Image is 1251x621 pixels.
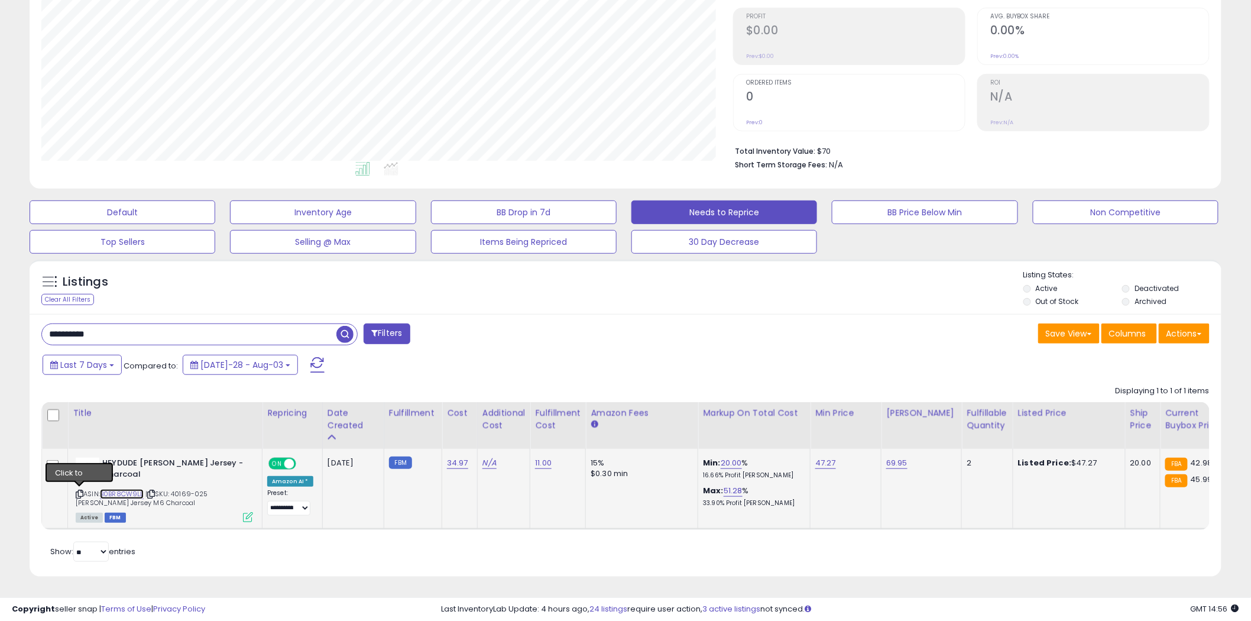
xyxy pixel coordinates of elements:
[1135,296,1166,306] label: Archived
[703,458,801,480] div: %
[746,80,965,86] span: Ordered Items
[591,419,598,430] small: Amazon Fees.
[482,407,526,432] div: Additional Cost
[886,457,908,469] a: 69.95
[76,489,208,507] span: | SKU: 40169-025 [PERSON_NAME] Jersey M6 Charcoal
[1191,603,1239,614] span: 2025-08-11 14:56 GMT
[102,458,246,483] b: HEYDUDE [PERSON_NAME] Jersey - Charcoal
[735,160,827,170] b: Short Term Storage Fees:
[267,407,317,419] div: Repricing
[294,459,313,469] span: OFF
[12,603,55,614] strong: Copyright
[746,119,763,126] small: Prev: 0
[631,230,817,254] button: 30 Day Decrease
[76,513,103,523] span: All listings currently available for purchase on Amazon
[735,143,1201,157] li: $70
[967,407,1007,432] div: Fulfillable Quantity
[43,355,122,375] button: Last 7 Days
[12,604,205,615] div: seller snap | |
[100,489,144,499] a: B0BR8CW9LL
[1130,458,1152,468] div: 20.00
[1165,458,1187,471] small: FBA
[735,146,815,156] b: Total Inventory Value:
[703,471,801,480] p: 16.66% Profit [PERSON_NAME]
[829,159,843,170] span: N/A
[389,457,412,469] small: FBM
[1109,328,1146,339] span: Columns
[703,499,801,507] p: 33.90% Profit [PERSON_NAME]
[1191,474,1213,485] span: 45.99
[746,90,965,106] h2: 0
[703,407,805,419] div: Markup on Total Cost
[230,230,416,254] button: Selling @ Max
[990,53,1019,60] small: Prev: 0.00%
[967,458,1003,468] div: 2
[590,603,628,614] a: 24 listings
[591,407,693,419] div: Amazon Fees
[1165,474,1187,487] small: FBA
[30,200,215,224] button: Default
[703,485,724,496] b: Max:
[1033,200,1218,224] button: Non Competitive
[703,486,801,507] div: %
[328,458,375,468] div: [DATE]
[886,407,957,419] div: [PERSON_NAME]
[746,24,965,40] h2: $0.00
[990,24,1209,40] h2: 0.00%
[990,80,1209,86] span: ROI
[746,14,965,20] span: Profit
[703,603,761,614] a: 3 active listings
[1165,407,1226,432] div: Current Buybox Price
[73,407,257,419] div: Title
[1018,407,1120,419] div: Listed Price
[631,200,817,224] button: Needs to Reprice
[591,468,689,479] div: $0.30 min
[832,200,1017,224] button: BB Price Below Min
[76,458,99,481] img: 41dqgw8yDxL._SL40_.jpg
[698,402,811,449] th: The percentage added to the cost of goods (COGS) that forms the calculator for Min & Max prices.
[535,457,552,469] a: 11.00
[364,324,410,344] button: Filters
[990,90,1209,106] h2: N/A
[447,457,468,469] a: 34.97
[63,274,108,290] h5: Listings
[482,457,497,469] a: N/A
[41,294,94,305] div: Clear All Filters
[1101,324,1157,344] button: Columns
[101,603,151,614] a: Terms of Use
[267,489,313,516] div: Preset:
[60,359,107,371] span: Last 7 Days
[1018,457,1072,468] b: Listed Price:
[591,458,689,468] div: 15%
[1023,270,1221,281] p: Listing States:
[703,457,721,468] b: Min:
[105,513,126,523] span: FBM
[1130,407,1156,432] div: Ship Price
[431,200,617,224] button: BB Drop in 7d
[389,407,437,419] div: Fulfillment
[1116,386,1210,397] div: Displaying 1 to 1 of 1 items
[328,407,379,432] div: Date Created
[535,407,581,432] div: Fulfillment Cost
[270,459,284,469] span: ON
[267,476,313,487] div: Amazon AI *
[153,603,205,614] a: Privacy Policy
[815,457,836,469] a: 47.27
[721,457,742,469] a: 20.00
[1036,283,1058,293] label: Active
[124,360,178,371] span: Compared to:
[50,546,135,557] span: Show: entries
[1159,324,1210,344] button: Actions
[1038,324,1100,344] button: Save View
[200,359,283,371] span: [DATE]-28 - Aug-03
[1036,296,1079,306] label: Out of Stock
[990,119,1013,126] small: Prev: N/A
[442,604,1239,615] div: Last InventoryLab Update: 4 hours ago, require user action, not synced.
[431,230,617,254] button: Items Being Repriced
[447,407,472,419] div: Cost
[815,407,876,419] div: Min Price
[1191,457,1213,468] span: 42.98
[724,485,743,497] a: 51.28
[746,53,774,60] small: Prev: $0.00
[230,200,416,224] button: Inventory Age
